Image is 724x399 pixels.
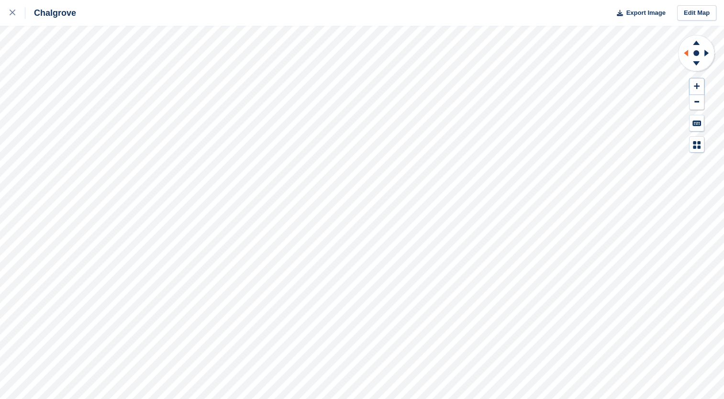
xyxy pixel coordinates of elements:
button: Keyboard Shortcuts [690,115,704,131]
span: Export Image [626,8,665,18]
button: Zoom In [690,78,704,94]
button: Zoom Out [690,94,704,110]
div: Chalgrove [25,7,76,19]
button: Map Legend [690,137,704,153]
a: Edit Map [677,5,716,21]
button: Export Image [611,5,666,21]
